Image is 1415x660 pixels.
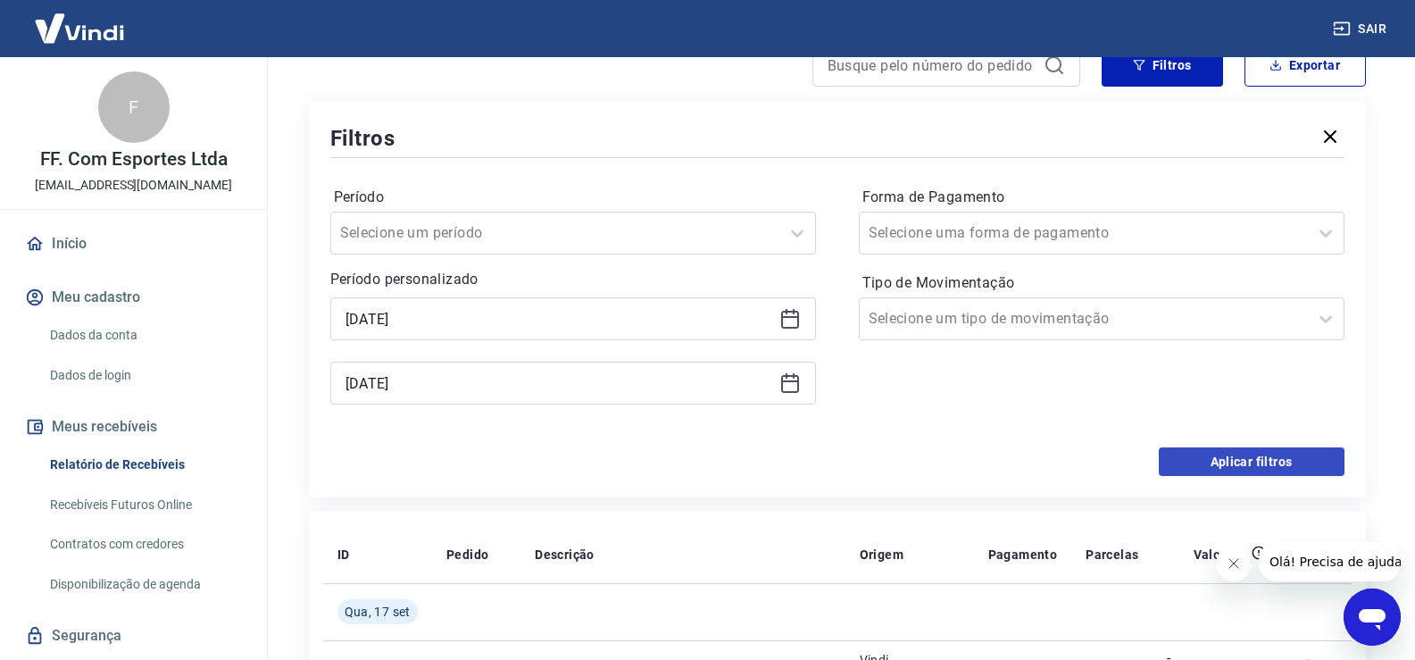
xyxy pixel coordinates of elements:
a: Recebíveis Futuros Online [43,487,246,523]
button: Aplicar filtros [1159,447,1344,476]
p: ID [337,546,350,564]
iframe: Mensagem da empresa [1259,542,1401,581]
iframe: Fechar mensagem [1216,546,1252,581]
p: Pagamento [988,546,1058,564]
h5: Filtros [330,124,396,153]
iframe: Botão para abrir a janela de mensagens [1344,589,1401,646]
label: Forma de Pagamento [862,187,1341,208]
input: Data inicial [345,305,772,332]
span: Olá! Precisa de ajuda? [11,13,150,27]
button: Filtros [1102,44,1223,87]
a: Relatório de Recebíveis [43,447,246,483]
input: Busque pelo número do pedido [828,52,1036,79]
a: Dados de login [43,357,246,394]
img: Vindi [21,1,137,55]
p: Pedido [446,546,488,564]
span: Qua, 17 set [345,603,411,621]
a: Contratos com credores [43,526,246,563]
a: Início [21,224,246,263]
button: Sair [1329,13,1394,46]
button: Exportar [1244,44,1366,87]
p: FF. Com Esportes Ltda [40,150,228,169]
p: Descrição [535,546,595,564]
button: Meus recebíveis [21,407,246,447]
input: Data final [345,370,772,397]
p: Parcelas [1086,546,1138,564]
a: Dados da conta [43,317,246,354]
p: Origem [860,546,903,564]
label: Período [334,187,812,208]
p: [EMAIL_ADDRESS][DOMAIN_NAME] [35,176,232,195]
button: Meu cadastro [21,278,246,317]
a: Disponibilização de agenda [43,566,246,603]
p: Período personalizado [330,269,816,290]
a: Segurança [21,616,246,656]
p: Valor Líq. [1194,546,1252,564]
div: F [98,71,170,143]
label: Tipo de Movimentação [862,272,1341,294]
